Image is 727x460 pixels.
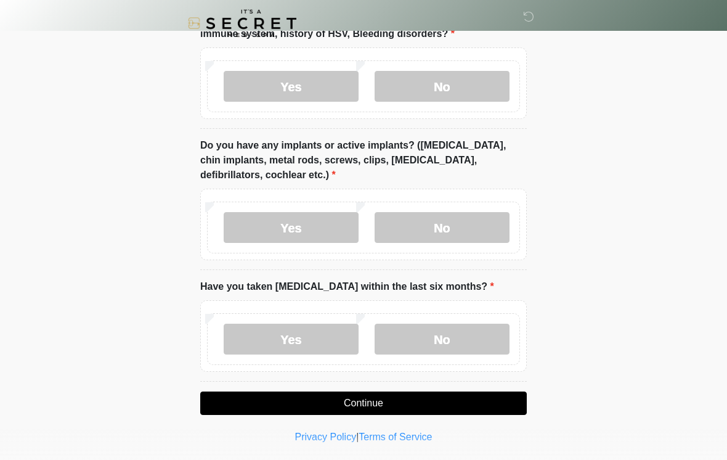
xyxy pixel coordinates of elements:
label: No [375,71,510,102]
label: Yes [224,71,359,102]
a: Terms of Service [359,432,432,442]
label: Do you have any implants or active implants? ([MEDICAL_DATA], chin implants, metal rods, screws, ... [200,138,527,183]
button: Continue [200,392,527,415]
a: Privacy Policy [295,432,357,442]
a: | [356,432,359,442]
label: Have you taken [MEDICAL_DATA] within the last six months? [200,279,494,294]
label: Yes [224,212,359,243]
img: It's A Secret Med Spa Logo [188,9,296,37]
label: No [375,212,510,243]
label: No [375,324,510,355]
label: Yes [224,324,359,355]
